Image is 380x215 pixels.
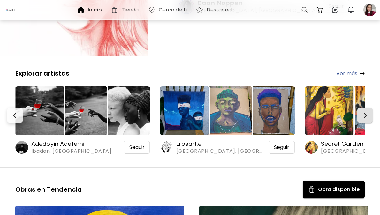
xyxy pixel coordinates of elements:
[129,144,145,151] span: Seguir
[15,86,64,135] img: https://cdn.kaleido.art/CDN/Artwork/175224/Thumbnail/large.webp?updated=777046
[160,86,209,135] img: https://cdn.kaleido.art/CDN/Artwork/175221/Thumbnail/large.webp?updated=777018
[11,112,19,119] img: Prev-button
[303,181,365,198] button: Available ArtObra disponible
[203,86,252,135] img: https://cdn.kaleido.art/CDN/Artwork/174661/Thumbnail/medium.webp?updated=774593
[347,6,355,14] img: bellIcon
[111,6,141,14] a: Tienda
[274,144,289,151] span: Seguir
[15,185,82,194] h5: Obras en Tendencia
[122,7,139,12] h6: Tienda
[361,112,369,119] img: Next-button
[357,108,373,123] button: Next-button
[346,4,356,15] button: bellIcon
[331,6,339,14] img: chatIcon
[58,86,107,135] img: https://cdn.kaleido.art/CDN/Artwork/175223/Thumbnail/medium.webp?updated=777042
[196,6,237,14] a: Destacado
[176,148,264,155] span: [GEOGRAPHIC_DATA], [GEOGRAPHIC_DATA]
[360,72,365,75] img: arrow-right
[269,141,295,154] div: Seguir
[316,6,324,14] img: cart
[124,141,150,154] div: Seguir
[88,7,102,12] h6: Inicio
[308,186,315,193] img: Available Art
[77,6,104,14] a: Inicio
[318,186,360,193] h5: Obra disponible
[15,69,69,78] h5: Explorar artistas
[305,86,353,135] img: https://cdn.kaleido.art/CDN/Artwork/138537/Thumbnail/large.webp?updated=625468
[159,7,187,12] h6: Cerca de ti
[176,140,264,148] h6: Erosart.e
[31,140,111,148] h6: Adedoyin Adefemi
[207,7,235,12] h6: Destacado
[102,86,150,135] img: https://cdn.kaleido.art/CDN/Artwork/175225/Thumbnail/medium.webp?updated=777049
[15,85,150,155] a: https://cdn.kaleido.art/CDN/Artwork/175224/Thumbnail/large.webp?updated=777046https://cdn.kaleido...
[7,108,23,123] button: Prev-button
[246,86,295,135] img: https://cdn.kaleido.art/CDN/Artwork/174726/Thumbnail/medium.webp?updated=774866
[31,148,111,155] span: Ibadan, [GEOGRAPHIC_DATA]
[148,6,189,14] a: Cerca de ti
[336,70,365,78] a: Ver más
[160,85,295,155] a: https://cdn.kaleido.art/CDN/Artwork/175221/Thumbnail/large.webp?updated=777018https://cdn.kaleido...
